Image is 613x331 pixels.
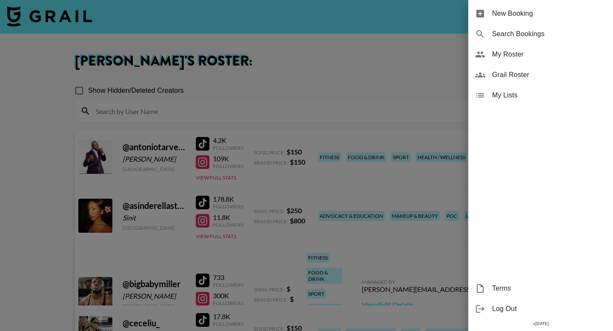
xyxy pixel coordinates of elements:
[492,29,606,39] span: Search Bookings
[468,44,613,65] div: My Roster
[468,319,613,328] div: v [DATE]
[492,49,606,60] span: My Roster
[468,278,613,299] div: Terms
[492,70,606,80] span: Grail Roster
[468,299,613,319] div: Log Out
[468,24,613,44] div: Search Bookings
[492,9,606,19] span: New Booking
[468,85,613,106] div: My Lists
[492,304,606,314] span: Log Out
[492,283,606,294] span: Terms
[492,90,606,100] span: My Lists
[468,65,613,85] div: Grail Roster
[468,3,613,24] div: New Booking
